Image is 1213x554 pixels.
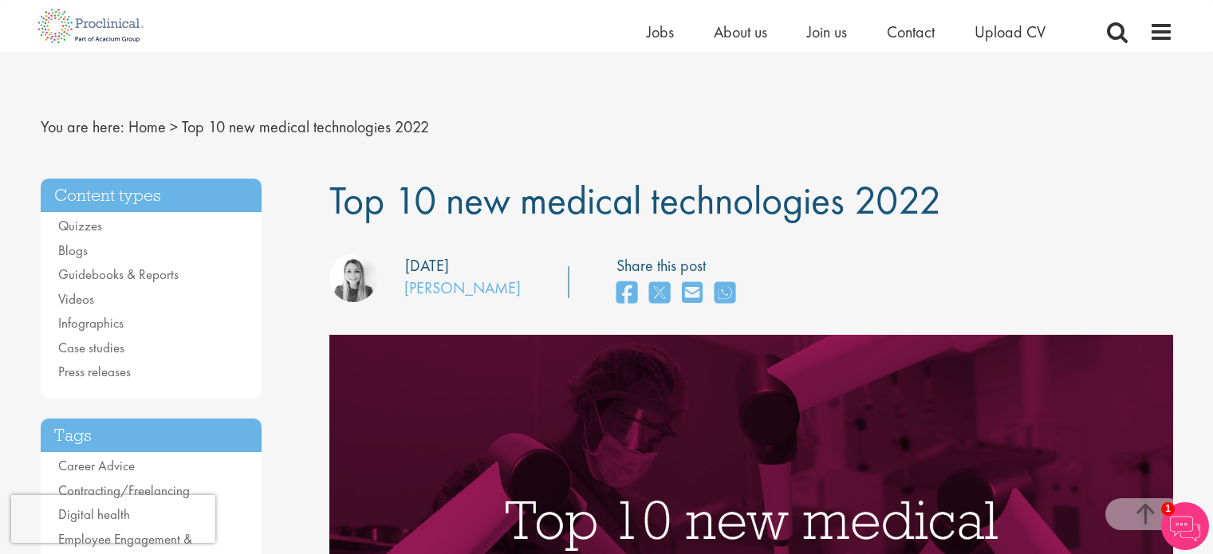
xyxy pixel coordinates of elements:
a: Blogs [58,242,88,259]
a: Contact [887,22,935,42]
a: Join us [807,22,847,42]
a: [PERSON_NAME] [404,277,521,298]
span: Top 10 new medical technologies 2022 [182,116,429,137]
a: Contracting/Freelancing [58,481,190,499]
a: Quizzes [58,217,102,234]
a: Jobs [647,22,674,42]
a: share on email [682,277,703,311]
a: Career Advice [58,457,135,474]
span: 1 [1161,502,1175,516]
a: Videos [58,290,94,308]
img: Hannah Burke [329,254,377,302]
a: breadcrumb link [128,116,166,137]
a: Case studies [58,339,124,356]
span: Top 10 new medical technologies 2022 [329,175,941,226]
a: share on twitter [649,277,670,311]
a: share on facebook [616,277,637,311]
h3: Content types [41,179,262,213]
a: share on whats app [715,277,735,311]
a: Infographics [58,314,124,332]
a: About us [714,22,767,42]
div: [DATE] [405,254,449,277]
a: Guidebooks & Reports [58,265,179,283]
a: Upload CV [975,22,1046,42]
img: Chatbot [1161,502,1209,550]
span: You are here: [41,116,124,137]
iframe: reCAPTCHA [11,495,215,543]
span: > [170,116,178,137]
a: Press releases [58,363,131,380]
label: Share this post [616,254,743,277]
h3: Tags [41,418,262,453]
